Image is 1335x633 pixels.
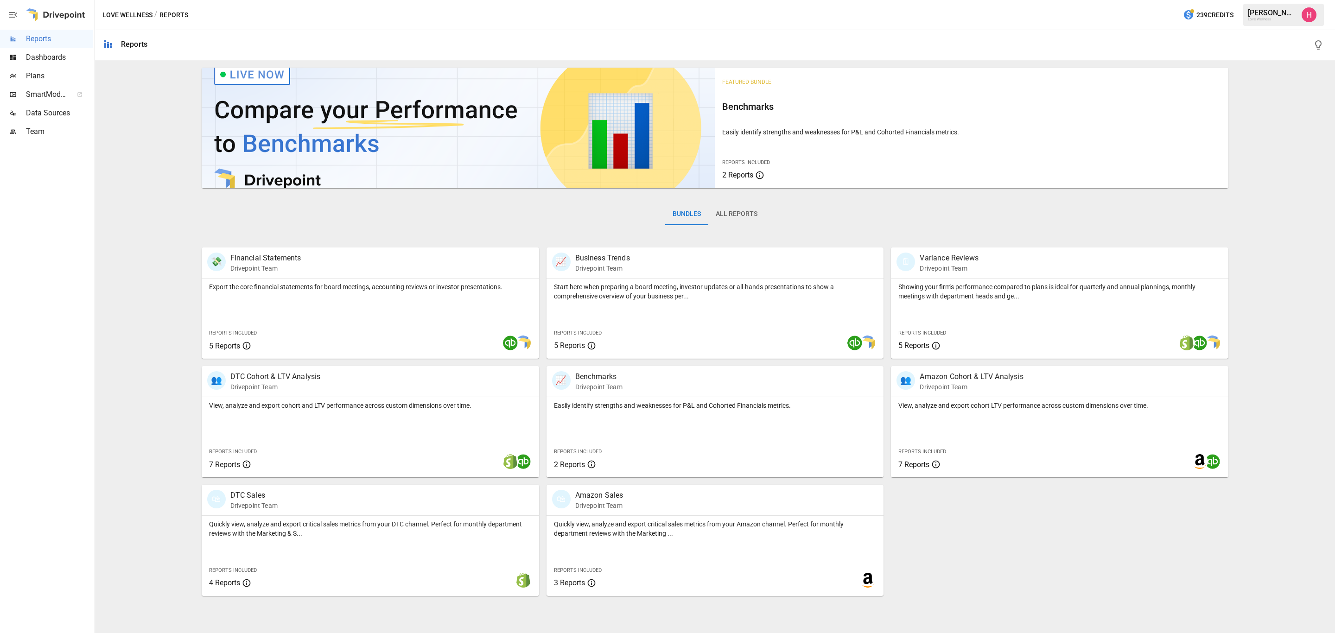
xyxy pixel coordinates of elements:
[230,264,301,273] p: Drivepoint Team
[575,382,623,392] p: Drivepoint Team
[860,573,875,588] img: amazon
[575,501,623,510] p: Drivepoint Team
[154,9,158,21] div: /
[554,282,877,301] p: Start here when preparing a board meeting, investor updates or all-hands presentations to show a ...
[898,341,929,350] span: 5 Reports
[209,449,257,455] span: Reports Included
[920,253,978,264] p: Variance Reviews
[66,88,73,99] span: ™
[552,253,571,271] div: 📈
[554,460,585,469] span: 2 Reports
[209,578,240,587] span: 4 Reports
[896,253,915,271] div: 🗓
[1296,2,1322,28] button: Hayley Rovet
[516,454,531,469] img: quickbooks
[230,490,278,501] p: DTC Sales
[847,335,862,350] img: quickbooks
[209,567,257,573] span: Reports Included
[26,33,93,44] span: Reports
[575,253,630,264] p: Business Trends
[209,401,532,410] p: View, analyze and export cohort and LTV performance across custom dimensions over time.
[722,79,771,85] span: Featured Bundle
[1179,6,1237,24] button: 239Credits
[503,454,518,469] img: shopify
[26,89,67,100] span: SmartModel
[516,335,531,350] img: smart model
[552,371,571,390] div: 📈
[1205,335,1220,350] img: smart model
[898,282,1221,301] p: Showing your firm's performance compared to plans is ideal for quarterly and annual plannings, mo...
[554,567,602,573] span: Reports Included
[1192,335,1207,350] img: quickbooks
[1196,9,1233,21] span: 239 Credits
[708,203,765,225] button: All Reports
[207,490,226,508] div: 🛍
[1302,7,1316,22] img: Hayley Rovet
[503,335,518,350] img: quickbooks
[209,342,240,350] span: 5 Reports
[554,401,877,410] p: Easily identify strengths and weaknesses for P&L and Cohorted Financials metrics.
[202,68,715,188] img: video thumbnail
[860,335,875,350] img: smart model
[207,253,226,271] div: 💸
[575,264,630,273] p: Drivepoint Team
[102,9,153,21] button: Love Wellness
[209,330,257,336] span: Reports Included
[1205,454,1220,469] img: quickbooks
[898,449,946,455] span: Reports Included
[1248,17,1296,21] div: Love Wellness
[722,99,1221,114] h6: Benchmarks
[209,282,532,291] p: Export the core financial statements for board meetings, accounting reviews or investor presentat...
[230,371,321,382] p: DTC Cohort & LTV Analysis
[665,203,708,225] button: Bundles
[554,330,602,336] span: Reports Included
[207,371,226,390] div: 👥
[722,171,753,179] span: 2 Reports
[722,127,1221,137] p: Easily identify strengths and weaknesses for P&L and Cohorted Financials metrics.
[575,490,623,501] p: Amazon Sales
[722,159,770,165] span: Reports Included
[209,519,532,538] p: Quickly view, analyze and export critical sales metrics from your DTC channel. Perfect for monthl...
[26,108,93,119] span: Data Sources
[896,371,915,390] div: 👥
[1179,335,1194,350] img: shopify
[554,578,585,587] span: 3 Reports
[554,519,877,538] p: Quickly view, analyze and export critical sales metrics from your Amazon channel. Perfect for mon...
[1248,8,1296,17] div: [PERSON_NAME]
[121,40,147,49] div: Reports
[26,126,93,137] span: Team
[230,382,321,392] p: Drivepoint Team
[898,460,929,469] span: 7 Reports
[920,371,1023,382] p: Amazon Cohort & LTV Analysis
[516,573,531,588] img: shopify
[230,501,278,510] p: Drivepoint Team
[920,382,1023,392] p: Drivepoint Team
[552,490,571,508] div: 🛍
[209,460,240,469] span: 7 Reports
[554,449,602,455] span: Reports Included
[26,52,93,63] span: Dashboards
[575,371,623,382] p: Benchmarks
[26,70,93,82] span: Plans
[920,264,978,273] p: Drivepoint Team
[898,401,1221,410] p: View, analyze and export cohort LTV performance across custom dimensions over time.
[230,253,301,264] p: Financial Statements
[1192,454,1207,469] img: amazon
[554,341,585,350] span: 5 Reports
[898,330,946,336] span: Reports Included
